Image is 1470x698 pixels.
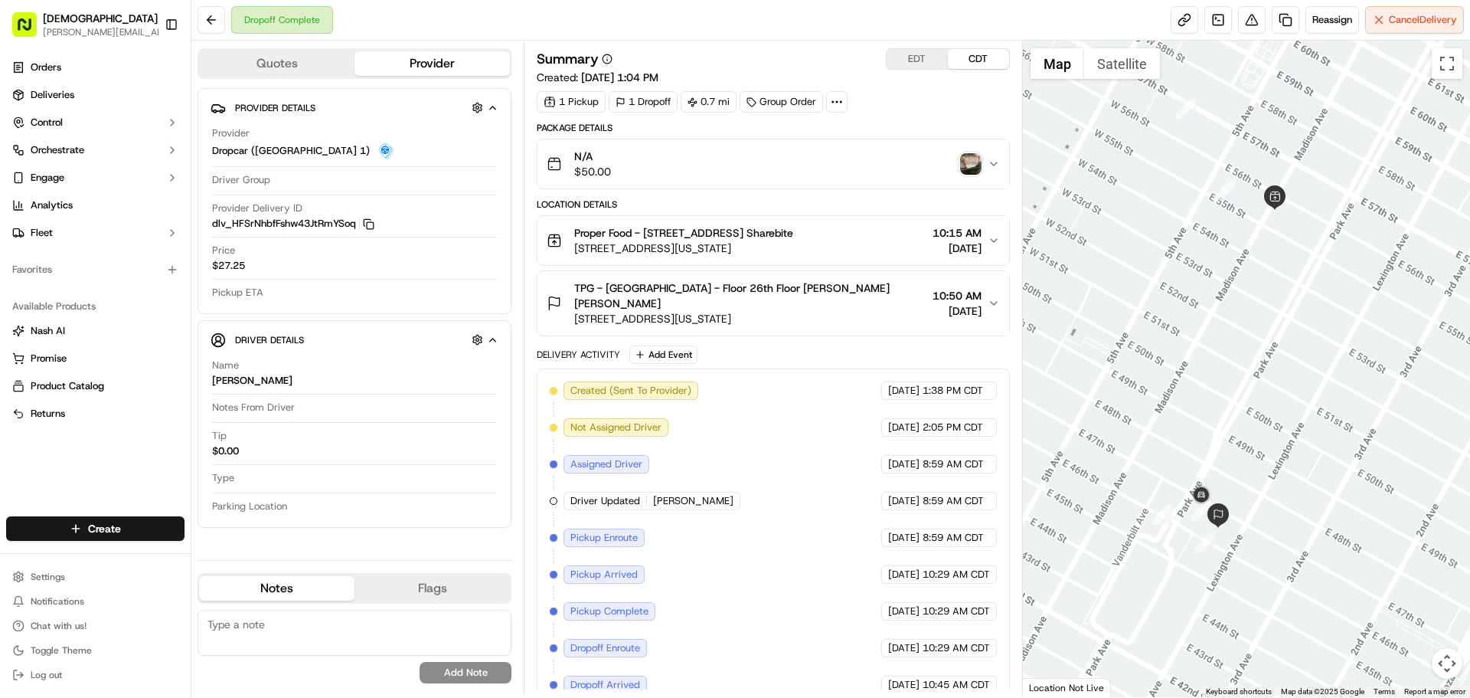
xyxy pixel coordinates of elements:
[933,225,982,241] span: 10:15 AM
[6,193,185,218] a: Analytics
[888,384,920,398] span: [DATE]
[1365,6,1464,34] button: CancelDelivery
[537,122,1009,134] div: Package Details
[933,288,982,303] span: 10:50 AM
[574,280,926,311] span: TPG - [GEOGRAPHIC_DATA] - Floor 26th Floor [PERSON_NAME] [PERSON_NAME]
[6,516,185,541] button: Create
[574,225,793,241] span: Proper Food - [STREET_ADDRESS] Sharebite
[1206,687,1272,697] button: Keyboard shortcuts
[212,144,370,158] span: Dropcar ([GEOGRAPHIC_DATA] 1)
[31,88,74,102] span: Deliveries
[581,70,658,84] span: [DATE] 1:04 PM
[570,641,640,655] span: Dropoff Enroute
[6,640,185,661] button: Toggle Theme
[923,421,983,434] span: 2:05 PM CDT
[923,568,990,582] span: 10:29 AM CDT
[888,678,920,692] span: [DATE]
[12,379,178,393] a: Product Catalog
[212,286,263,300] span: Pickup ETA
[653,494,733,508] span: [PERSON_NAME]
[1027,677,1077,697] img: Google
[537,216,1008,265] button: Proper Food - [STREET_ADDRESS] Sharebite[STREET_ADDRESS][US_STATE]10:15 AM[DATE]
[6,401,185,426] button: Returns
[537,52,599,66] h3: Summary
[1305,6,1359,34] button: Reassign
[31,226,53,240] span: Fleet
[923,641,990,655] span: 10:29 AM CDT
[12,324,178,338] a: Nash AI
[212,401,295,415] span: Notes From Driver
[1432,648,1462,679] button: Map camera controls
[6,664,185,686] button: Log out
[537,271,1008,336] button: TPG - [GEOGRAPHIC_DATA] - Floor 26th Floor [PERSON_NAME] [PERSON_NAME][STREET_ADDRESS][US_STATE]1...
[211,95,498,120] button: Provider Details
[6,55,185,80] a: Orders
[12,352,178,365] a: Promise
[609,91,678,113] div: 1 Dropoff
[1176,99,1196,119] div: 5
[923,605,990,618] span: 10:29 AM CDT
[31,171,64,185] span: Engage
[31,644,92,657] span: Toggle Theme
[235,334,304,346] span: Driver Details
[6,110,185,135] button: Control
[199,51,354,76] button: Quotes
[574,149,611,164] span: N/A
[354,576,510,601] button: Flags
[212,444,239,458] div: $0.00
[212,217,374,231] button: dlv_HFSrNhbfFshw43JtRmYSoq
[43,11,158,26] button: [DEMOGRAPHIC_DATA]
[537,139,1008,188] button: N/A$50.00photo_proof_of_delivery image
[212,500,287,513] span: Parking Location
[948,49,1009,69] button: CDT
[12,407,178,421] a: Returns
[1389,13,1457,27] span: Cancel Delivery
[1152,505,1172,525] div: 7
[31,352,67,365] span: Promise
[6,165,185,190] button: Engage
[212,244,235,257] span: Price
[43,26,175,38] button: [PERSON_NAME][EMAIL_ADDRESS][DOMAIN_NAME]
[1281,687,1364,696] span: Map data ©2025 Google
[212,126,250,140] span: Provider
[1027,677,1077,697] a: Open this area in Google Maps (opens a new window)
[212,374,292,388] div: [PERSON_NAME]
[211,327,498,352] button: Driver Details
[888,568,920,582] span: [DATE]
[6,257,185,282] div: Favorites
[574,311,926,326] span: [STREET_ADDRESS][US_STATE]
[212,173,270,187] span: Driver Group
[1195,533,1215,552] div: 8
[199,576,354,601] button: Notes
[31,407,65,421] span: Returns
[212,471,234,485] span: Type
[887,49,948,69] button: EDT
[31,571,65,583] span: Settings
[31,595,84,608] span: Notifications
[6,566,185,588] button: Settings
[960,153,982,175] button: photo_proof_of_delivery image
[6,83,185,107] a: Deliveries
[31,620,87,632] span: Chat with us!
[1404,687,1465,696] a: Report a map error
[212,359,239,372] span: Name
[31,324,65,338] span: Nash AI
[574,241,793,256] span: [STREET_ADDRESS][US_STATE]
[6,6,158,43] button: [DEMOGRAPHIC_DATA][PERSON_NAME][EMAIL_ADDRESS][DOMAIN_NAME]
[574,164,611,179] span: $50.00
[354,51,510,76] button: Provider
[6,319,185,343] button: Nash AI
[1312,13,1352,27] span: Reassign
[1023,678,1111,697] div: Location Not Live
[1031,48,1084,79] button: Show street map
[1432,48,1462,79] button: Toggle fullscreen view
[1084,48,1160,79] button: Show satellite imagery
[888,641,920,655] span: [DATE]
[31,61,61,74] span: Orders
[923,457,984,471] span: 8:59 AM CDT
[570,421,661,434] span: Not Assigned Driver
[570,568,638,582] span: Pickup Arrived
[537,349,620,361] div: Delivery Activity
[923,384,983,398] span: 1:38 PM CDT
